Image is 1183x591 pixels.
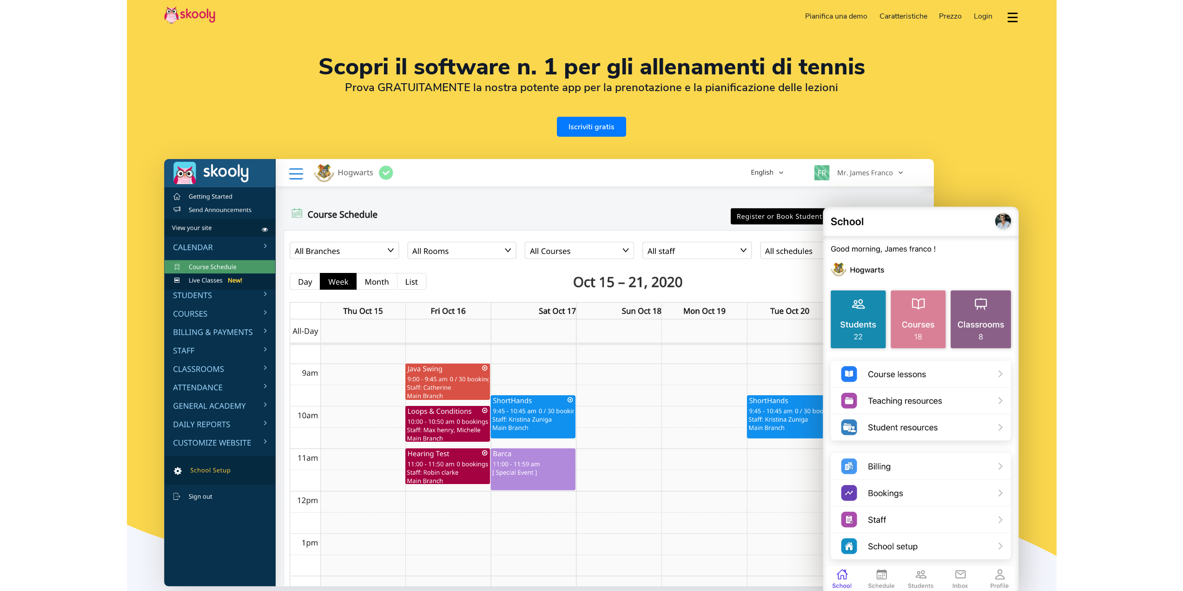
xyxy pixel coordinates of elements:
[933,9,968,24] a: Prezzo
[939,11,962,21] span: Prezzo
[974,11,992,21] span: Login
[164,56,1019,78] h1: Scopri il software n. 1 per gli allenamenti di tennis
[557,117,626,137] a: Iscriviti gratis
[164,159,934,586] img: Scopri il software n. 1 per gli allenamenti di tennis - Desktop
[799,9,873,24] a: Pianifica una demo
[873,9,933,24] a: Caratteristiche
[164,6,215,24] img: Skooly
[1006,7,1019,28] button: dropdown menu
[164,80,1019,94] h2: Prova GRATUITAMENTE la nostra potente app per la prenotazione e la pianificazione delle lezioni
[968,9,998,24] a: Login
